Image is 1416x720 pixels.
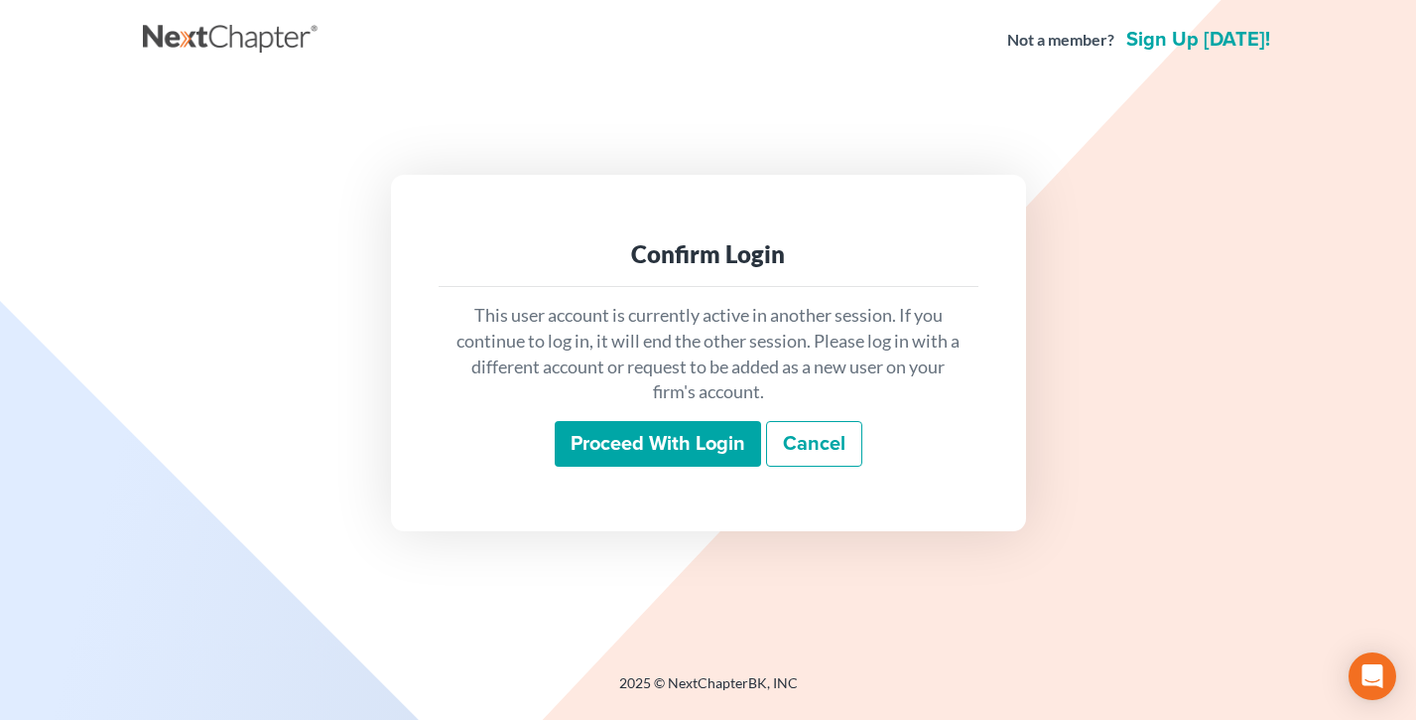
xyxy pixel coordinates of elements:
[1349,652,1396,700] div: Open Intercom Messenger
[555,421,761,467] input: Proceed with login
[143,673,1274,709] div: 2025 © NextChapterBK, INC
[454,303,963,405] p: This user account is currently active in another session. If you continue to log in, it will end ...
[454,238,963,270] div: Confirm Login
[1007,29,1114,52] strong: Not a member?
[766,421,862,467] a: Cancel
[1122,30,1274,50] a: Sign up [DATE]!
